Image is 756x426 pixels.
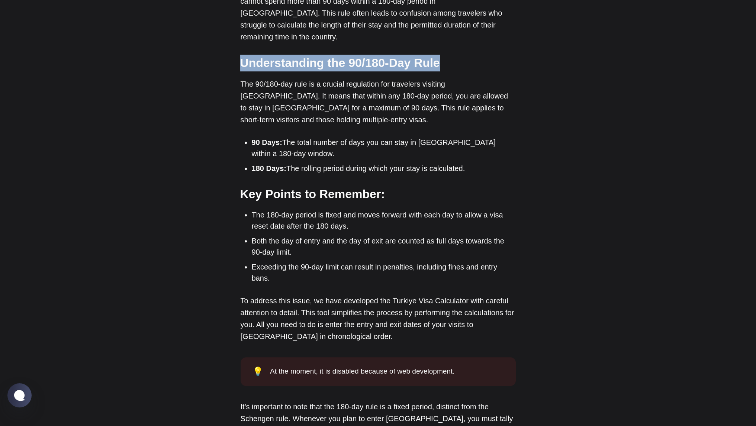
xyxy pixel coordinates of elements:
li: The rolling period during which your stay is calculated. [252,163,516,174]
li: The total number of days you can stay in [GEOGRAPHIC_DATA] within a 180-day window. [252,137,516,159]
p: The 90/180-day rule is a crucial regulation for travelers visiting [GEOGRAPHIC_DATA]. It means th... [241,78,516,126]
div: At the moment, it is disabled because of web development. [270,366,454,377]
h3: Key Points to Remember: [240,186,515,203]
strong: 180 Days: [252,164,286,172]
li: Both the day of entry and the day of exit are counted as full days towards the 90-day limit. [252,235,516,258]
li: The 180-day period is fixed and moves forward with each day to allow a visa reset date after the ... [252,209,516,232]
p: To address this issue, we have developed the Turkiye Visa Calculator with careful attention to de... [241,295,516,342]
strong: 90 Days: [252,138,282,146]
h3: Understanding the 90/180-Day Rule [240,55,515,71]
li: Exceeding the 90-day limit can result in penalties, including fines and entry bans. [252,261,516,284]
div: 💡 [252,366,270,377]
